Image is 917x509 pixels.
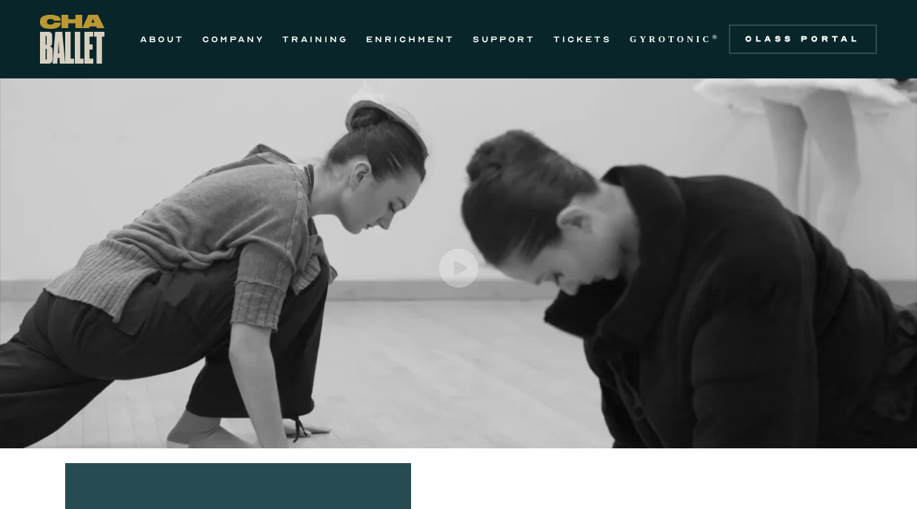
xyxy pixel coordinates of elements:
[729,24,877,54] a: Class Portal
[473,30,536,48] a: SUPPORT
[738,33,868,45] div: Class Portal
[40,15,104,64] a: home
[282,30,348,48] a: TRAINING
[202,30,264,48] a: COMPANY
[140,30,184,48] a: ABOUT
[712,33,720,41] sup: ®
[553,30,612,48] a: TICKETS
[630,30,720,48] a: GYROTONIC®
[630,34,712,44] strong: GYROTONIC
[366,30,455,48] a: ENRICHMENT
